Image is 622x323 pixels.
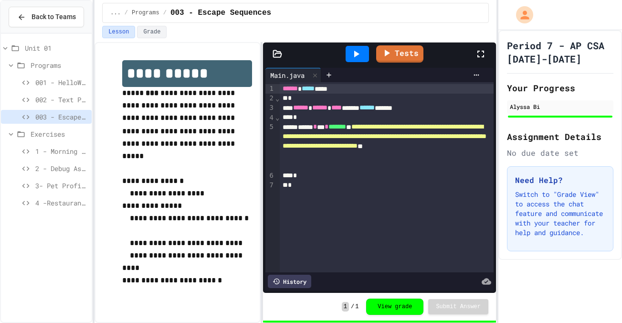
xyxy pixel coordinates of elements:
[265,68,321,82] div: Main.java
[32,12,76,22] span: Back to Teams
[268,275,311,288] div: History
[366,299,423,315] button: View grade
[265,70,309,80] div: Main.java
[436,303,481,311] span: Submit Answer
[510,102,611,111] div: Alyssa Bi
[376,45,423,63] a: Tests
[35,181,88,191] span: 3- Pet Profile Fix
[265,94,275,103] div: 2
[265,181,275,190] div: 7
[275,95,280,102] span: Fold line
[102,26,135,38] button: Lesson
[507,81,613,95] h2: Your Progress
[35,146,88,156] span: 1 - Morning Routine Fix
[9,7,84,27] button: Back to Teams
[265,113,275,123] div: 4
[35,77,88,87] span: 001 - HelloWorld
[170,7,271,19] span: 003 - Escape Sequences
[265,122,275,171] div: 5
[507,39,613,65] h1: Period 7 - AP CSA [DATE]-[DATE]
[507,130,613,143] h2: Assignment Details
[125,9,128,17] span: /
[163,9,167,17] span: /
[31,129,88,139] span: Exercises
[110,9,121,17] span: ...
[428,299,488,314] button: Submit Answer
[506,4,536,26] div: My Account
[137,26,167,38] button: Grade
[132,9,159,17] span: Programs
[342,302,349,312] span: 1
[507,147,613,159] div: No due date set
[355,303,358,311] span: 1
[35,163,88,173] span: 2 - Debug Assembly
[31,60,88,70] span: Programs
[515,190,605,237] p: Switch to "Grade View" to access the chat feature and communicate with your teacher for help and ...
[515,174,605,186] h3: Need Help?
[35,198,88,208] span: 4 -Restaurant Order System
[265,171,275,181] div: 6
[265,84,275,94] div: 1
[275,114,280,121] span: Fold line
[265,103,275,113] div: 3
[35,95,88,105] span: 002 - Text Picture
[351,303,354,311] span: /
[35,112,88,122] span: 003 - Escape Sequences
[25,43,88,53] span: Unit 01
